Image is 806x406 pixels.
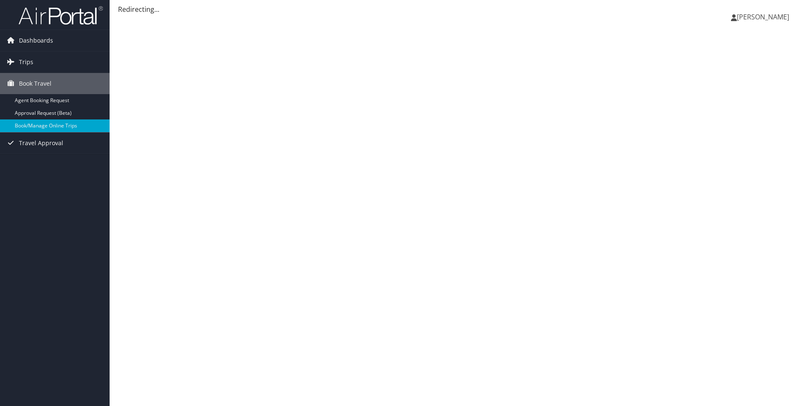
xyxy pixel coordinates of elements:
[19,30,53,51] span: Dashboards
[19,73,51,94] span: Book Travel
[19,5,103,25] img: airportal-logo.png
[737,12,789,22] span: [PERSON_NAME]
[731,4,798,30] a: [PERSON_NAME]
[118,4,798,14] div: Redirecting...
[19,133,63,154] span: Travel Approval
[19,51,33,73] span: Trips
